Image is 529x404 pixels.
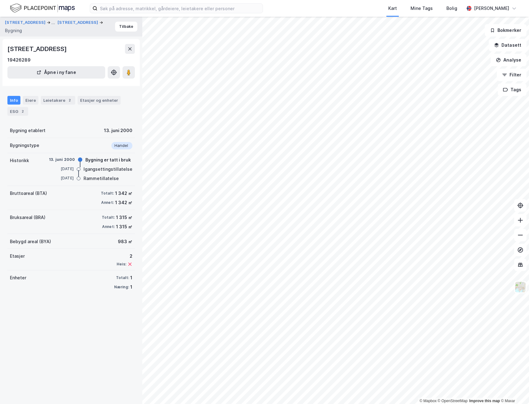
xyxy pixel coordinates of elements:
div: Bruksareal (BRA) [10,214,45,221]
div: Mine Tags [411,5,433,12]
button: [STREET_ADDRESS] [5,19,47,26]
button: Tags [498,84,527,96]
button: Filter [497,69,527,81]
div: 983 ㎡ [118,238,132,245]
button: Datasett [489,39,527,51]
button: Åpne i ny fane [7,66,105,79]
div: Igangsettingstillatelse [84,165,132,173]
div: 2 [117,252,132,260]
div: 19426289 [7,56,31,64]
div: Bruttoareal (BTA) [10,190,47,197]
div: 1 342 ㎡ [115,190,132,197]
div: 13. juni 2000 [49,157,75,162]
input: Søk på adresse, matrikkel, gårdeiere, leietakere eller personer [97,4,263,13]
a: Improve this map [469,399,500,403]
button: Tilbake [115,22,137,32]
iframe: Chat Widget [498,374,529,404]
div: Info [7,96,20,105]
div: 13. juni 2000 [104,127,132,134]
div: [STREET_ADDRESS] [7,44,68,54]
div: Heis: [117,262,126,267]
div: 2 [67,97,73,103]
div: Totalt: [101,191,114,196]
div: 1 342 ㎡ [115,199,132,206]
div: Etasjer og enheter [80,97,118,103]
div: ESG [7,107,28,116]
div: Bygning er tatt i bruk [85,156,131,164]
div: [PERSON_NAME] [474,5,509,12]
div: Eiere [23,96,38,105]
div: Bolig [446,5,457,12]
button: [STREET_ADDRESS] [58,19,99,26]
div: 1 [130,283,132,291]
div: 1 [130,274,132,282]
div: Bygning [5,27,22,34]
div: Enheter [10,274,26,282]
img: Z [514,281,526,293]
div: Historikk [10,157,29,164]
div: Rammetillatelse [84,175,119,182]
a: Mapbox [419,399,437,403]
div: 1 315 ㎡ [116,223,132,230]
button: Bokmerker [485,24,527,37]
button: Analyse [491,54,527,66]
div: Etasjer [10,252,25,260]
div: Annet: [101,200,114,205]
div: Totalt: [116,275,129,280]
div: [DATE] [49,175,74,181]
div: 2 [19,108,26,114]
div: Bygning etablert [10,127,45,134]
div: Leietakere [41,96,75,105]
div: Bygningstype [10,142,39,149]
div: Annet: [102,224,115,229]
div: Totalt: [102,215,115,220]
div: [DATE] [49,166,74,172]
div: 1 315 ㎡ [116,214,132,221]
div: ... [51,19,55,26]
div: Kart [388,5,397,12]
div: Næring: [114,285,129,290]
img: logo.f888ab2527a4732fd821a326f86c7f29.svg [10,3,75,14]
div: Bebygd areal (BYA) [10,238,51,245]
a: OpenStreetMap [438,399,468,403]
